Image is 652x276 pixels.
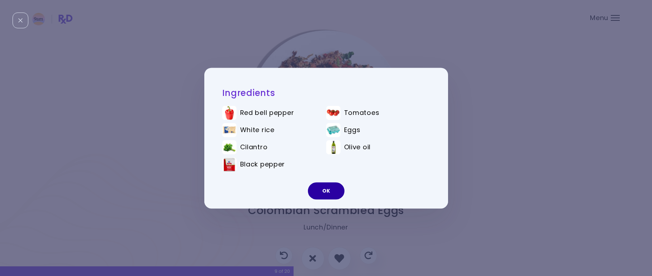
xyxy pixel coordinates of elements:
span: Olive oil [344,143,371,151]
span: Eggs [344,126,361,134]
button: OK [308,182,344,199]
span: Black pepper [240,160,285,168]
div: Close [13,13,28,28]
span: Tomatoes [344,109,380,117]
span: White rice [240,126,275,134]
span: Red bell pepper [240,109,294,117]
h2: Ingredients [222,87,430,98]
span: Cilantro [240,143,268,151]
